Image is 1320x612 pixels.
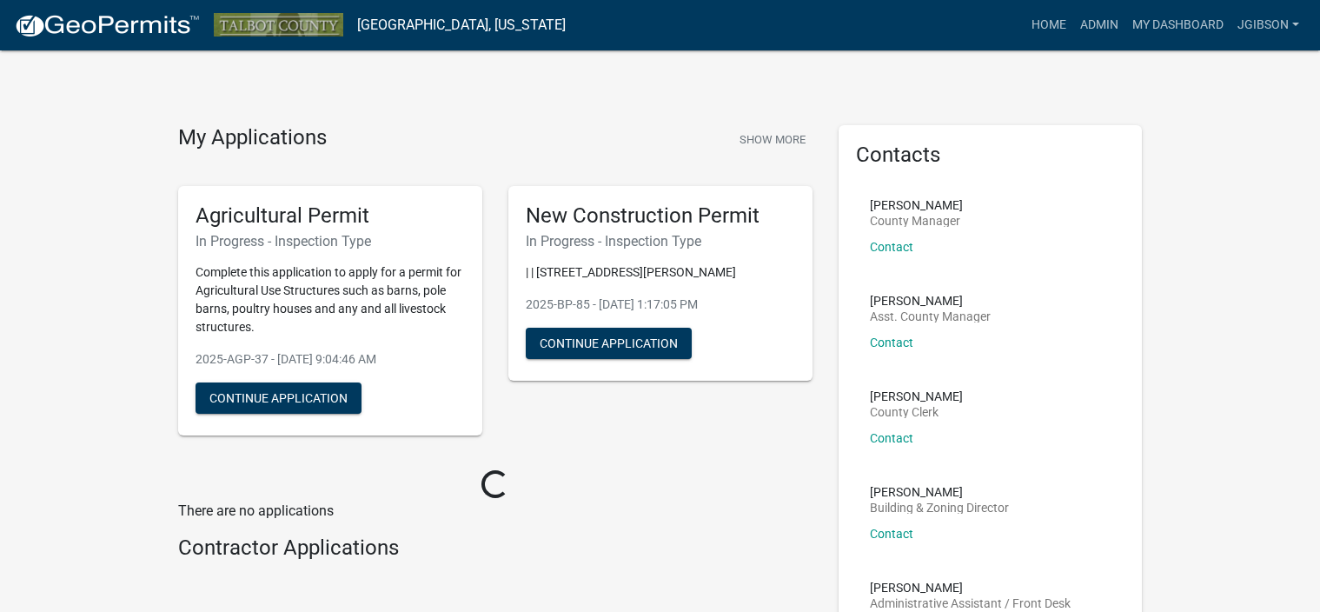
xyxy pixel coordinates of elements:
[870,310,991,323] p: Asst. County Manager
[870,215,963,227] p: County Manager
[214,13,343,37] img: Talbot County, Georgia
[526,263,795,282] p: | | [STREET_ADDRESS][PERSON_NAME]
[357,10,566,40] a: [GEOGRAPHIC_DATA], [US_STATE]
[526,203,795,229] h5: New Construction Permit
[526,328,692,359] button: Continue Application
[196,203,465,229] h5: Agricultural Permit
[870,597,1071,609] p: Administrative Assistant / Front Desk
[196,233,465,249] h6: In Progress - Inspection Type
[733,125,813,154] button: Show More
[196,350,465,369] p: 2025-AGP-37 - [DATE] 9:04:46 AM
[870,527,913,541] a: Contact
[178,125,327,151] h4: My Applications
[178,501,813,522] p: There are no applications
[178,535,813,568] wm-workflow-list-section: Contractor Applications
[870,336,913,349] a: Contact
[870,431,913,445] a: Contact
[1125,9,1230,42] a: My Dashboard
[1073,9,1125,42] a: Admin
[870,199,963,211] p: [PERSON_NAME]
[178,535,813,561] h4: Contractor Applications
[870,486,1009,498] p: [PERSON_NAME]
[870,240,913,254] a: Contact
[526,233,795,249] h6: In Progress - Inspection Type
[1230,9,1306,42] a: jgibson
[1025,9,1073,42] a: Home
[196,263,465,336] p: Complete this application to apply for a permit for Agricultural Use Structures such as barns, po...
[526,296,795,314] p: 2025-BP-85 - [DATE] 1:17:05 PM
[196,382,362,414] button: Continue Application
[870,390,963,402] p: [PERSON_NAME]
[870,502,1009,514] p: Building & Zoning Director
[856,143,1125,168] h5: Contacts
[870,295,991,307] p: [PERSON_NAME]
[870,406,963,418] p: County Clerk
[870,582,1071,594] p: [PERSON_NAME]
